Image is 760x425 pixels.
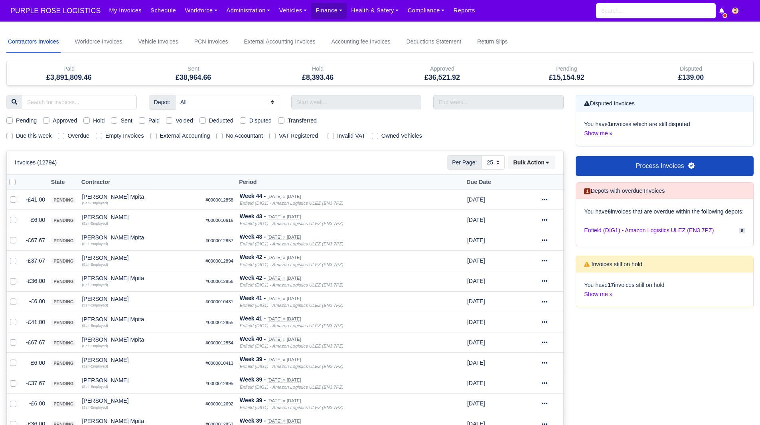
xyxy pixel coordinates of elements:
[608,208,611,215] strong: 6
[51,217,75,223] span: pending
[616,332,760,425] iframe: Chat Widget
[403,3,449,18] a: Compliance
[82,263,108,267] small: (Self-Employed)
[205,218,233,223] small: #0000010616
[267,398,301,403] small: [DATE] » [DATE]
[82,194,199,200] div: [PERSON_NAME] Mpita
[205,320,233,325] small: #0000012855
[584,291,612,297] a: Show me »
[240,417,266,424] strong: Week 39 -
[467,380,485,386] span: 1 month from now
[13,73,125,82] h5: £3,891,809.46
[275,3,312,18] a: Vehicles
[131,61,256,85] div: Sent
[467,298,485,304] span: 2 months from now
[149,95,176,109] span: Depot:
[240,295,266,301] strong: Week 41 -
[267,337,301,342] small: [DATE] » [DATE]
[629,61,753,85] div: Disputed
[288,116,317,125] label: Transferred
[476,31,509,53] a: Return Slips
[386,73,498,82] h5: £36,521.92
[23,332,48,353] td: -£67.67
[584,130,612,136] a: Show me »
[23,190,48,210] td: -£41.00
[467,196,485,203] span: 3 months from now
[181,3,222,18] a: Workforce
[7,61,131,85] div: Paid
[433,95,564,109] input: End week...
[67,131,89,140] label: Overdue
[209,116,233,125] label: Deducted
[267,194,301,199] small: [DATE] » [DATE]
[79,175,202,190] th: Contractor
[205,198,233,202] small: #0000012858
[240,233,266,240] strong: Week 43 -
[82,255,199,261] div: [PERSON_NAME]
[82,221,108,225] small: (Self-Employed)
[467,257,485,264] span: 2 months from now
[267,235,301,240] small: [DATE] » [DATE]
[447,155,482,170] span: Per Page:
[82,337,199,342] div: [PERSON_NAME] Mpita
[82,296,199,302] div: [PERSON_NAME]
[584,100,635,107] h6: Disputed Invoices
[82,324,108,328] small: (Self-Employed)
[608,121,611,127] strong: 1
[291,95,422,109] input: Start week...
[240,254,266,260] strong: Week 42 -
[51,340,75,346] span: pending
[240,336,266,342] strong: Week 40 -
[467,237,485,243] span: 2 months from now
[347,3,403,18] a: Health & Safety
[82,214,199,220] div: [PERSON_NAME]
[584,223,745,238] a: Enfield (DIG1) - Amazon Logistics ULEZ (EN3 7PZ) 6
[6,3,105,19] span: PURPLE ROSE LOGISTICS
[146,3,180,18] a: Schedule
[51,320,75,326] span: pending
[267,316,301,322] small: [DATE] » [DATE]
[16,131,51,140] label: Due this week
[510,64,623,73] div: Pending
[240,283,343,287] i: Enfield (DIG1) - Amazon Logistics ULEZ (EN3 7PZ)
[240,303,343,308] i: Enfield (DIG1) - Amazon Logistics ULEZ (EN3 7PZ)
[584,188,665,194] h6: Depots with overdue Invoices
[240,221,343,226] i: Enfield (DIG1) - Amazon Logistics ULEZ (EN3 7PZ)
[240,262,343,267] i: Enfield (DIG1) - Amazon Logistics ULEZ (EN3 7PZ)
[635,73,747,82] h5: £139.00
[23,373,48,393] td: -£37.67
[386,64,498,73] div: Approved
[105,131,144,140] label: Empty Invoices
[82,398,199,403] div: [PERSON_NAME]
[137,73,250,82] h5: £38,964.66
[267,255,301,260] small: [DATE] » [DATE]
[267,378,301,383] small: [DATE] » [DATE]
[51,401,75,407] span: pending
[205,238,233,243] small: #0000012857
[51,197,75,203] span: pending
[23,230,48,251] td: -£67.67
[82,378,199,383] div: [PERSON_NAME]
[267,419,301,424] small: [DATE] » [DATE]
[739,228,745,234] span: 6
[205,381,233,386] small: #0000012895
[82,242,108,246] small: (Self-Employed)
[467,217,485,223] span: 2 months from now
[105,3,146,18] a: My Invoices
[82,275,199,281] div: [PERSON_NAME] Mpita
[82,316,199,322] div: [PERSON_NAME] Mpita
[240,405,343,410] i: Enfield (DIG1) - Amazon Logistics ULEZ (EN3 7PZ)
[240,241,343,246] i: Enfield (DIG1) - Amazon Logistics ULEZ (EN3 7PZ)
[82,235,199,240] div: [PERSON_NAME] Mpita
[51,238,75,244] span: pending
[249,116,272,125] label: Disputed
[449,3,480,18] a: Reports
[240,397,266,403] strong: Week 39 -
[82,357,199,363] div: [PERSON_NAME]
[73,31,124,53] a: Workforce Invoices
[240,356,266,362] strong: Week 39 -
